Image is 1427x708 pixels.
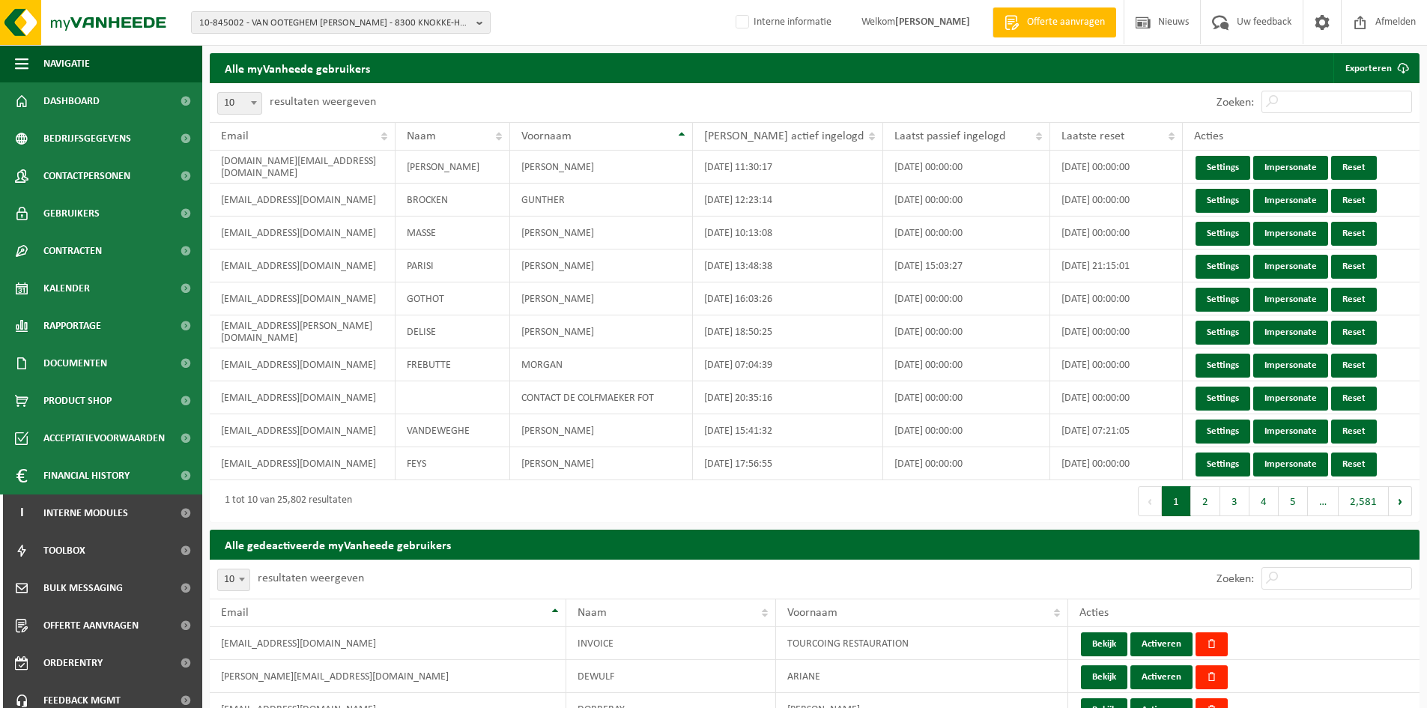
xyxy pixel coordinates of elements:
[43,157,130,195] span: Contactpersonen
[210,381,396,414] td: [EMAIL_ADDRESS][DOMAIN_NAME]
[217,569,250,591] span: 10
[396,282,510,315] td: GOTHOT
[510,447,693,480] td: [PERSON_NAME]
[1023,15,1109,30] span: Offerte aanvragen
[43,644,169,682] span: Orderentry Goedkeuring
[221,130,249,142] span: Email
[43,532,85,569] span: Toolbox
[1308,486,1339,516] span: …
[210,53,385,82] h2: Alle myVanheede gebruikers
[510,381,693,414] td: CONTACT DE COLFMAEKER FOT
[693,381,883,414] td: [DATE] 20:35:16
[217,92,262,115] span: 10
[43,195,100,232] span: Gebruikers
[1389,486,1412,516] button: Next
[1196,453,1250,476] a: Settings
[43,232,102,270] span: Contracten
[1331,222,1377,246] a: Reset
[396,151,510,184] td: [PERSON_NAME]
[510,348,693,381] td: MORGAN
[407,130,436,142] span: Naam
[396,414,510,447] td: VANDEWEGHE
[1050,414,1183,447] td: [DATE] 07:21:05
[1253,453,1328,476] a: Impersonate
[1217,573,1254,585] label: Zoeken:
[210,348,396,381] td: [EMAIL_ADDRESS][DOMAIN_NAME]
[210,249,396,282] td: [EMAIL_ADDRESS][DOMAIN_NAME]
[43,494,128,532] span: Interne modules
[1333,53,1418,83] a: Exporteren
[787,607,837,619] span: Voornaam
[43,345,107,382] span: Documenten
[15,494,28,532] span: I
[1050,348,1183,381] td: [DATE] 00:00:00
[396,184,510,217] td: BROCKEN
[1196,288,1250,312] a: Settings
[1130,665,1193,689] button: Activeren
[1050,151,1183,184] td: [DATE] 00:00:00
[1079,607,1109,619] span: Acties
[776,660,1068,693] td: ARIANE
[693,447,883,480] td: [DATE] 17:56:55
[1050,217,1183,249] td: [DATE] 00:00:00
[1331,255,1377,279] a: Reset
[1331,354,1377,378] a: Reset
[1253,288,1328,312] a: Impersonate
[1196,222,1250,246] a: Settings
[1130,632,1193,656] button: Activeren
[199,12,470,34] span: 10-845002 - VAN OOTEGHEM [PERSON_NAME] - 8300 KNOKKE-HEIST, [STREET_ADDRESS]
[510,217,693,249] td: [PERSON_NAME]
[191,11,491,34] button: 10-845002 - VAN OOTEGHEM [PERSON_NAME] - 8300 KNOKKE-HEIST, [STREET_ADDRESS]
[1220,486,1249,516] button: 3
[396,348,510,381] td: FREBUTTE
[1196,255,1250,279] a: Settings
[210,627,566,660] td: [EMAIL_ADDRESS][DOMAIN_NAME]
[1331,156,1377,180] a: Reset
[510,282,693,315] td: [PERSON_NAME]
[693,282,883,315] td: [DATE] 16:03:26
[510,184,693,217] td: GUNTHER
[1050,381,1183,414] td: [DATE] 00:00:00
[1253,387,1328,411] a: Impersonate
[210,414,396,447] td: [EMAIL_ADDRESS][DOMAIN_NAME]
[693,249,883,282] td: [DATE] 13:48:38
[1279,486,1308,516] button: 5
[1339,486,1389,516] button: 2,581
[1249,486,1279,516] button: 4
[43,607,139,644] span: Offerte aanvragen
[210,217,396,249] td: [EMAIL_ADDRESS][DOMAIN_NAME]
[1331,189,1377,213] a: Reset
[693,217,883,249] td: [DATE] 10:13:08
[396,217,510,249] td: MASSE
[43,569,123,607] span: Bulk Messaging
[693,348,883,381] td: [DATE] 07:04:39
[1050,447,1183,480] td: [DATE] 00:00:00
[1162,486,1191,516] button: 1
[43,45,90,82] span: Navigatie
[883,249,1050,282] td: [DATE] 15:03:27
[258,572,364,584] label: resultaten weergeven
[396,447,510,480] td: FEYS
[43,82,100,120] span: Dashboard
[1253,189,1328,213] a: Impersonate
[1191,486,1220,516] button: 2
[883,414,1050,447] td: [DATE] 00:00:00
[210,660,566,693] td: [PERSON_NAME][EMAIL_ADDRESS][DOMAIN_NAME]
[43,382,112,420] span: Product Shop
[1138,486,1162,516] button: Previous
[218,569,249,590] span: 10
[993,7,1116,37] a: Offerte aanvragen
[1331,420,1377,444] a: Reset
[733,11,831,34] label: Interne informatie
[693,151,883,184] td: [DATE] 11:30:17
[396,249,510,282] td: PARISI
[704,130,864,142] span: [PERSON_NAME] actief ingelogd
[1331,321,1377,345] a: Reset
[43,120,131,157] span: Bedrijfsgegevens
[895,16,970,28] strong: [PERSON_NAME]
[883,348,1050,381] td: [DATE] 00:00:00
[883,282,1050,315] td: [DATE] 00:00:00
[566,627,776,660] td: INVOICE
[43,270,90,307] span: Kalender
[43,420,165,457] span: Acceptatievoorwaarden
